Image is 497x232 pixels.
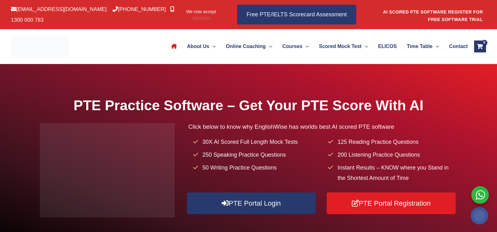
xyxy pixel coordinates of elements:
p: Click below to know why EnglishWise has worlds best AI scored PTE software [188,121,457,132]
a: CoursesMenu Toggle [277,35,314,57]
a: 1300 000 783 [11,6,174,23]
a: PTE Portal Login [187,192,316,214]
img: svg+xml;base64,PHN2ZyB4bWxucz0iaHR0cDovL3d3dy53My5vcmcvMjAwMC9zdmciIHdpZHRoPSIyMDAiIGhlaWdodD0iMj... [471,207,488,224]
a: Online CoachingMenu Toggle [221,35,277,57]
span: Contact [449,35,468,57]
li: 30X AI Scored Full Length Mock Tests [193,137,322,147]
li: 250 Speaking Practice Questions [193,150,322,160]
li: Instant Results – KNOW where you Stand in the Shortest Amount of Time [328,163,457,184]
span: ELICOS [378,35,397,57]
li: 125 Reading Practice Questions [328,137,457,147]
a: View Shopping Cart, empty [474,40,486,52]
img: cropped-ew-logo [11,35,69,58]
nav: Site Navigation: Main Menu [166,35,468,57]
span: Menu Toggle [302,35,309,57]
a: AI SCORED PTE SOFTWARE REGISTER FOR FREE SOFTWARE TRIAL [383,9,483,22]
a: Scored Mock TestMenu Toggle [314,35,373,57]
a: About UsMenu Toggle [182,35,221,57]
span: We now accept [186,8,216,15]
img: Afterpay-Logo [193,17,210,20]
span: Menu Toggle [362,35,368,57]
span: Menu Toggle [209,35,216,57]
img: pte-institute-main [40,123,175,218]
a: [PHONE_NUMBER] [113,6,166,12]
span: About Us [187,35,209,57]
h1: PTE Practice Software – Get Your PTE Score With AI [40,95,457,115]
a: ELICOS [373,35,402,57]
aside: Header Widget 1 [383,4,486,25]
span: Scored Mock Test [319,35,362,57]
a: [EMAIL_ADDRESS][DOMAIN_NAME] [11,6,107,12]
li: 200 Listening Practice Questions [328,150,457,160]
a: Contact [444,35,468,57]
span: Menu Toggle [266,35,272,57]
span: Courses [282,35,302,57]
li: 50 Writing Practice Questions [193,163,322,173]
a: Time TableMenu Toggle [402,35,444,57]
span: Online Coaching [226,35,266,57]
a: Free PTE/IELTS Scorecard Assessment [237,5,356,24]
span: Menu Toggle [432,35,439,57]
span: Time Table [407,35,432,57]
a: PTE Portal Registration [327,192,456,214]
